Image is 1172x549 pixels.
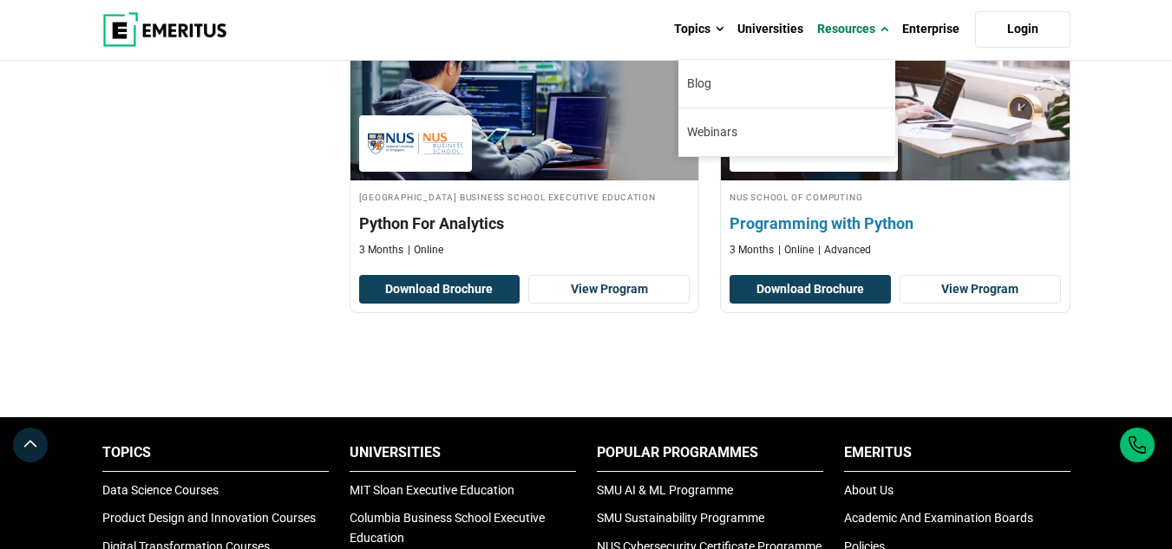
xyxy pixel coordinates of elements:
a: Columbia Business School Executive Education [350,511,545,544]
a: MIT Sloan Executive Education [350,483,514,497]
a: Product Design and Innovation Courses [102,511,316,525]
p: 3 Months [730,243,774,258]
a: Academic And Examination Boards [844,511,1033,525]
p: Online [408,243,443,258]
button: Download Brochure [359,275,521,304]
a: SMU AI & ML Programme [597,483,733,497]
img: Python For Analytics | Online Data Science and Analytics Course [350,7,699,180]
a: View Program [900,275,1061,304]
a: Data Science and Analytics Course by National University of Singapore Business School Executive E... [350,7,699,266]
a: SMU Sustainability Programme [597,511,764,525]
a: Webinars [678,108,895,156]
h4: Python For Analytics [359,212,691,234]
h4: Programming with Python [730,212,1061,234]
a: View Program [528,275,690,304]
a: Data Science Courses [102,483,219,497]
a: About Us [844,483,894,497]
a: Data Science and Analytics Course by NUS School of Computing - NUS School of Computing NUS School... [721,7,1070,266]
button: Download Brochure [730,275,891,304]
img: National University of Singapore Business School Executive Education [368,124,463,163]
p: Online [778,243,814,258]
a: Blog [678,60,895,108]
h4: NUS School of Computing [730,189,1061,204]
p: Advanced [818,243,871,258]
a: Login [975,11,1071,48]
h4: [GEOGRAPHIC_DATA] Business School Executive Education [359,189,691,204]
p: 3 Months [359,243,403,258]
